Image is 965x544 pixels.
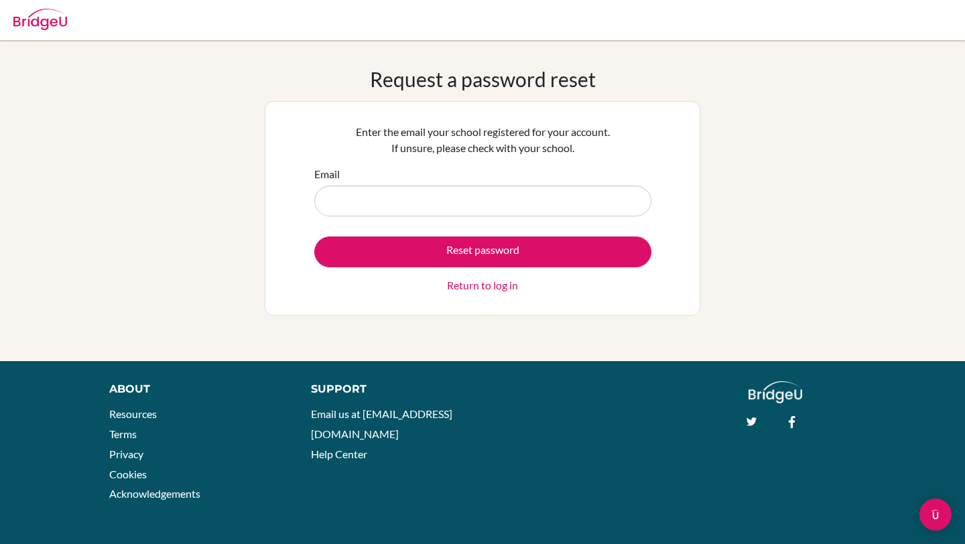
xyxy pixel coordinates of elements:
[109,448,143,460] a: Privacy
[109,468,147,480] a: Cookies
[109,427,137,440] a: Terms
[314,166,340,182] label: Email
[311,448,367,460] a: Help Center
[919,498,952,531] div: Open Intercom Messenger
[314,124,651,156] p: Enter the email your school registered for your account. If unsure, please check with your school.
[311,381,469,397] div: Support
[311,407,452,440] a: Email us at [EMAIL_ADDRESS][DOMAIN_NAME]
[447,277,518,293] a: Return to log in
[370,67,596,91] h1: Request a password reset
[109,407,157,420] a: Resources
[109,381,281,397] div: About
[13,9,67,30] img: Bridge-U
[749,381,803,403] img: logo_white@2x-f4f0deed5e89b7ecb1c2cc34c3e3d731f90f0f143d5ea2071677605dd97b5244.png
[109,487,200,500] a: Acknowledgements
[314,236,651,267] button: Reset password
